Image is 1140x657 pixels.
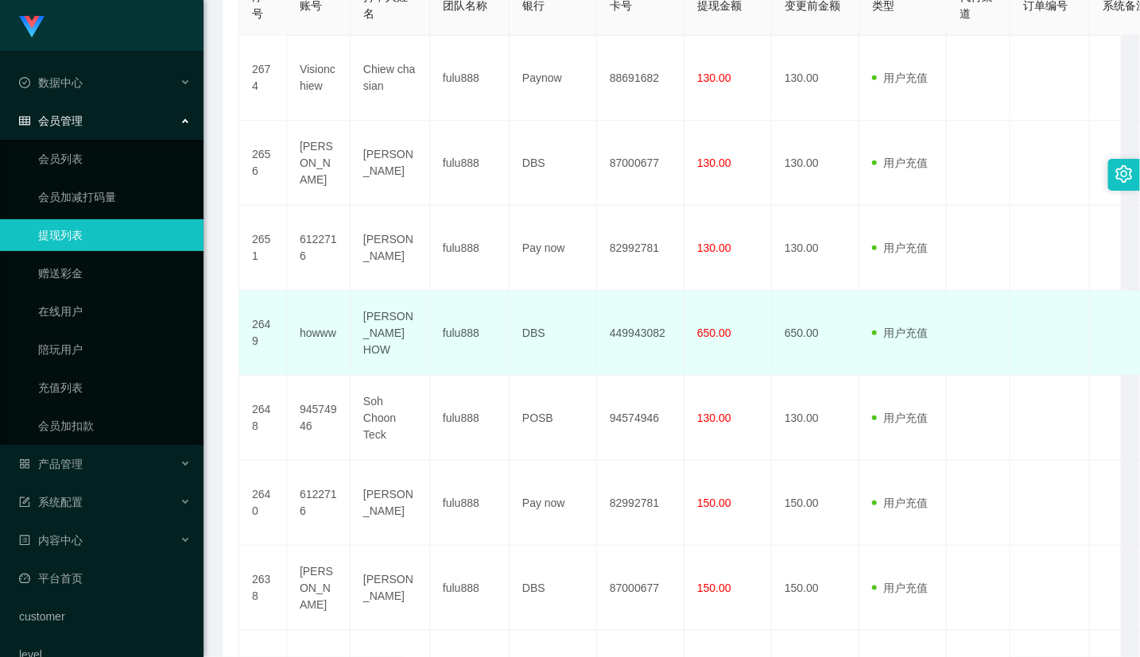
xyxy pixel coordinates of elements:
img: logo.9652507e.png [19,16,45,38]
span: 用户充值 [872,242,928,254]
a: 赠送彩金 [38,257,191,289]
a: 会员加扣款 [38,410,191,442]
td: Paynow [510,36,597,121]
td: 87000677 [597,546,684,631]
span: 130.00 [697,412,731,424]
span: 用户充值 [872,582,928,594]
td: howww [287,291,351,376]
span: 数据中心 [19,76,83,89]
span: 用户充值 [872,71,928,84]
td: 150.00 [772,546,859,631]
span: 150.00 [697,497,731,509]
td: 2651 [239,206,287,291]
td: 449943082 [597,291,684,376]
span: 系统配置 [19,496,83,508]
td: [PERSON_NAME] [351,546,430,631]
span: 会员管理 [19,114,83,127]
span: 内容中心 [19,534,83,547]
td: fulu888 [430,461,510,546]
i: 图标: check-circle-o [19,77,30,88]
td: 94574946 [597,376,684,461]
td: 2656 [239,121,287,206]
td: [PERSON_NAME] [351,461,430,546]
td: Chiew cha sian [351,36,430,121]
td: [PERSON_NAME] [351,121,430,206]
a: 图标: dashboard平台首页 [19,562,191,594]
span: 产品管理 [19,458,83,470]
i: 图标: setting [1115,165,1133,183]
span: 130.00 [697,157,731,169]
a: 会员列表 [38,143,191,175]
td: [PERSON_NAME] [351,206,430,291]
td: 6122716 [287,206,351,291]
td: [PERSON_NAME] [287,546,351,631]
i: 图标: table [19,115,30,126]
td: fulu888 [430,36,510,121]
td: 2640 [239,461,287,546]
span: 用户充值 [872,157,928,169]
a: 陪玩用户 [38,334,191,365]
td: 130.00 [772,121,859,206]
a: customer [19,601,191,632]
td: 88691682 [597,36,684,121]
td: 650.00 [772,291,859,376]
td: 150.00 [772,461,859,546]
i: 图标: appstore-o [19,458,30,470]
a: 提现列表 [38,219,191,251]
td: 82992781 [597,206,684,291]
td: fulu888 [430,376,510,461]
a: 充值列表 [38,372,191,404]
td: [PERSON_NAME] HOW [351,291,430,376]
td: 2638 [239,546,287,631]
td: Soh Choon Teck [351,376,430,461]
td: 130.00 [772,36,859,121]
span: 用户充值 [872,497,928,509]
td: Visionchiew [287,36,351,121]
td: Pay now [510,461,597,546]
span: 130.00 [697,71,731,84]
td: 82992781 [597,461,684,546]
td: fulu888 [430,121,510,206]
td: 2648 [239,376,287,461]
td: 2649 [239,291,287,376]
a: 会员加减打码量 [38,181,191,213]
span: 用户充值 [872,327,928,339]
i: 图标: form [19,497,30,508]
td: DBS [510,121,597,206]
td: 87000677 [597,121,684,206]
span: 用户充值 [872,412,928,424]
a: 在线用户 [38,296,191,327]
td: Pay now [510,206,597,291]
td: POSB [510,376,597,461]
td: DBS [510,291,597,376]
td: 130.00 [772,206,859,291]
span: 150.00 [697,582,731,594]
td: fulu888 [430,206,510,291]
span: 650.00 [697,327,731,339]
td: 6122716 [287,461,351,546]
td: [PERSON_NAME] [287,121,351,206]
td: 94574946 [287,376,351,461]
td: 2674 [239,36,287,121]
i: 图标: profile [19,535,30,546]
td: fulu888 [430,291,510,376]
td: fulu888 [430,546,510,631]
span: 130.00 [697,242,731,254]
td: DBS [510,546,597,631]
td: 130.00 [772,376,859,461]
